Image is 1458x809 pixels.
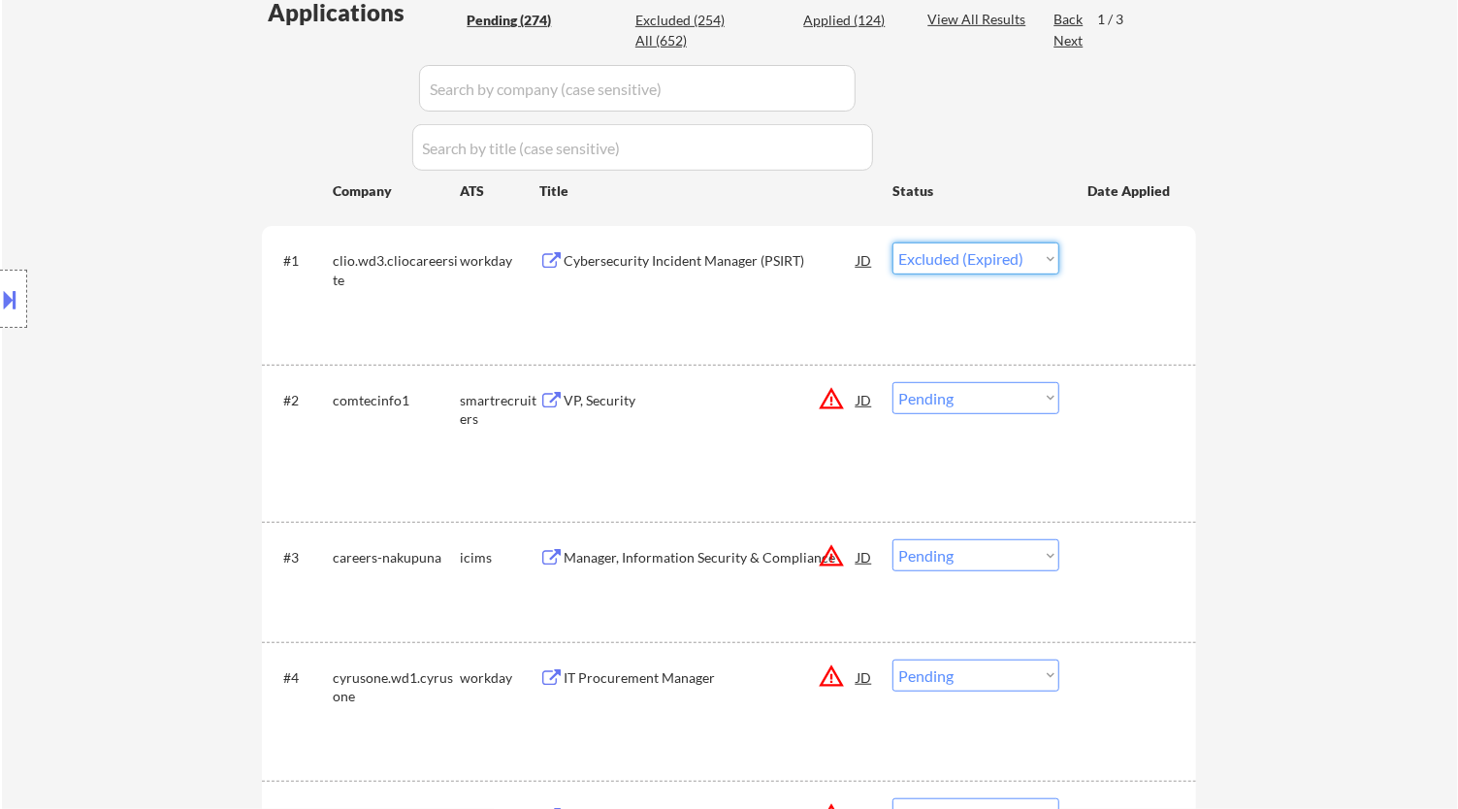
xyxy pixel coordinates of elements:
[467,11,564,30] div: Pending (274)
[564,391,857,410] div: VP, Security
[412,124,873,171] input: Search by title (case sensitive)
[1053,10,1085,29] div: Back
[268,1,460,24] div: Applications
[460,181,539,201] div: ATS
[333,391,460,410] div: comtecinfo1
[564,251,857,271] div: Cybersecurity Incident Manager (PSIRT)
[333,181,460,201] div: Company
[892,173,1059,208] div: Status
[564,548,857,567] div: Manager, Information Security & Compliance
[283,668,317,688] div: #4
[460,548,539,567] div: icims
[855,539,874,574] div: JD
[333,251,460,289] div: clio.wd3.cliocareersite
[564,668,857,688] div: IT Procurement Manager
[1097,10,1142,29] div: 1 / 3
[855,243,874,277] div: JD
[803,11,900,30] div: Applied (124)
[460,391,539,429] div: smartrecruiters
[419,65,856,112] input: Search by company (case sensitive)
[635,31,732,50] div: All (652)
[460,668,539,688] div: workday
[333,548,460,567] div: careers-nakupuna
[818,542,845,569] button: warning_amber
[539,181,874,201] div: Title
[855,660,874,695] div: JD
[855,382,874,417] div: JD
[927,10,1031,29] div: View All Results
[635,11,732,30] div: Excluded (254)
[818,663,845,690] button: warning_amber
[460,251,539,271] div: workday
[333,668,460,706] div: cyrusone.wd1.cyrusone
[283,548,317,567] div: #3
[1087,181,1173,201] div: Date Applied
[818,385,845,412] button: warning_amber
[1053,31,1085,50] div: Next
